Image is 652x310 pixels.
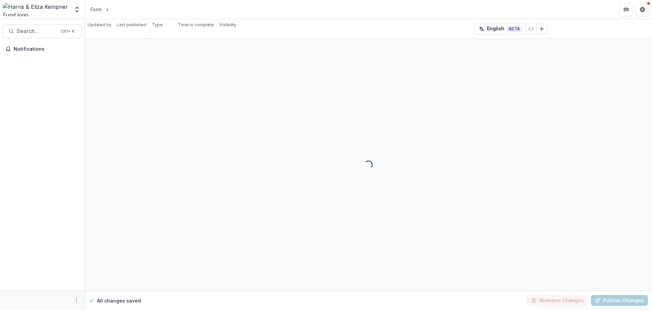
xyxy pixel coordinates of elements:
[14,46,79,52] span: Notifications
[591,295,648,306] button: Publish Changes
[97,297,141,304] p: All changes saved
[88,4,104,14] a: Form
[219,22,236,28] p: Visibility
[88,4,139,14] nav: breadcrumb
[527,295,588,306] button: Abandon Changes
[72,296,80,305] button: More
[3,44,82,54] button: Notifications
[3,25,82,38] button: Search...
[72,3,82,16] button: Open entity switcher
[90,6,102,13] div: Form
[474,23,526,34] button: English BETA
[636,3,649,16] button: Get Help
[117,22,146,28] p: Last published
[536,23,547,34] button: Add Language
[3,3,70,16] img: Harris & Eliza Kempner Fund logo
[88,22,111,28] p: Updated by
[526,23,537,34] button: Refresh Translation
[178,22,214,28] p: Time to complete
[17,28,57,34] span: Search...
[152,22,163,28] p: Type
[59,28,76,35] div: Ctrl + K
[619,3,633,16] button: Partners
